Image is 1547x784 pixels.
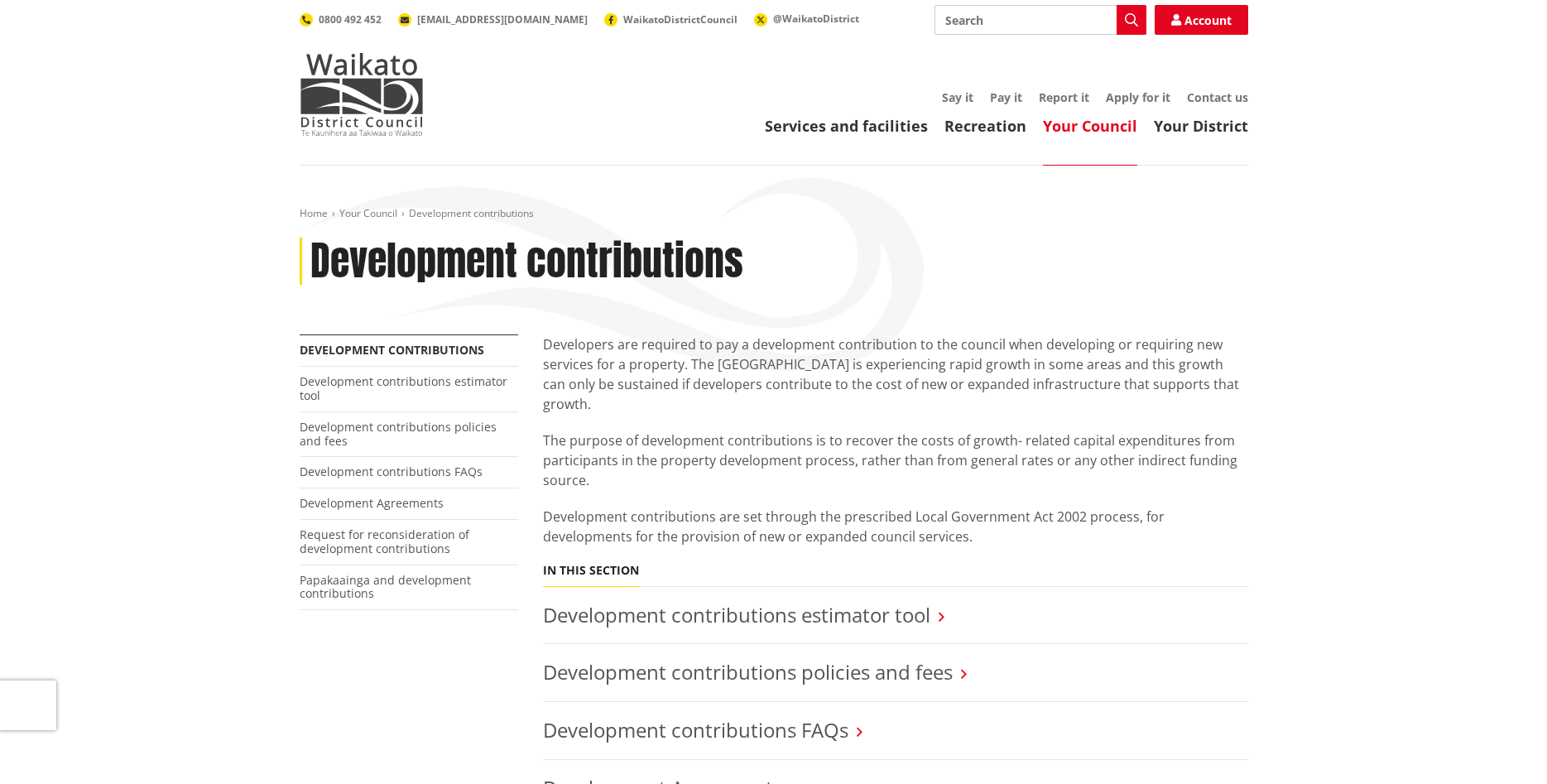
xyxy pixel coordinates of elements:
[765,116,928,136] a: Services and facilities
[543,334,1248,414] p: Developers are required to pay a development contribution to the council when developing or requi...
[773,12,859,26] span: @WaikatoDistrict
[604,12,737,26] a: WaikatoDistrictCouncil
[300,373,507,403] a: Development contributions estimator tool
[319,12,382,26] span: 0800 492 452
[543,564,639,578] h5: In this section
[754,12,859,26] a: @WaikatoDistrict
[543,601,930,628] a: Development contributions estimator tool
[339,206,397,220] a: Your Council
[1187,89,1248,105] a: Contact us
[1155,5,1248,35] a: Account
[300,572,471,602] a: Papakaainga and development contributions
[300,53,424,136] img: Waikato District Council - Te Kaunihera aa Takiwaa o Waikato
[543,507,1248,546] p: Development contributions are set through the prescribed Local Government Act 2002 process, for d...
[300,206,328,220] a: Home
[300,464,483,479] a: Development contributions FAQs
[543,658,953,685] a: Development contributions policies and fees
[1043,116,1137,136] a: Your Council
[543,716,848,743] a: Development contributions FAQs
[1106,89,1170,105] a: Apply for it
[934,5,1146,35] input: Search input
[944,116,1026,136] a: Recreation
[543,430,1248,490] p: The purpose of development contributions is to recover the costs of growth- related capital expen...
[300,419,497,449] a: Development contributions policies and fees
[990,89,1022,105] a: Pay it
[623,12,737,26] span: WaikatoDistrictCouncil
[300,495,444,511] a: Development Agreements
[300,342,484,358] a: Development contributions
[300,207,1248,221] nav: breadcrumb
[310,238,743,286] h1: Development contributions
[1154,116,1248,136] a: Your District
[398,12,588,26] a: [EMAIL_ADDRESS][DOMAIN_NAME]
[300,527,469,556] a: Request for reconsideration of development contributions
[409,206,534,220] span: Development contributions
[942,89,973,105] a: Say it
[300,12,382,26] a: 0800 492 452
[417,12,588,26] span: [EMAIL_ADDRESS][DOMAIN_NAME]
[1039,89,1089,105] a: Report it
